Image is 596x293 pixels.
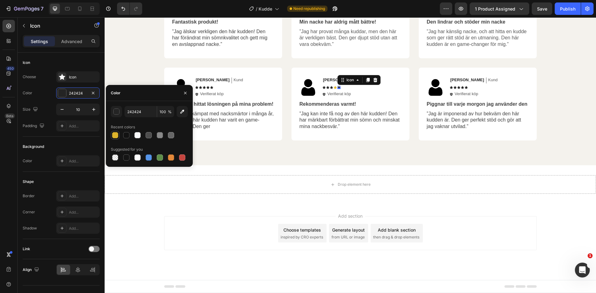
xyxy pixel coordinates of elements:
[69,74,98,80] div: Icon
[30,22,83,29] p: Icon
[23,105,39,114] div: Size
[117,2,142,15] div: Undo/Redo
[475,6,515,12] span: 1 product assigned
[470,2,529,15] button: 1 product assigned
[2,2,46,15] button: 7
[23,144,44,149] div: Background
[31,38,48,45] p: Settings
[231,195,260,202] span: Add section
[23,90,32,96] div: Color
[223,74,246,79] p: Verifierat köp
[322,94,417,112] span: ”Jag är imponerad av hur bekväm den här kudden är. Den ger perfekt stöd och gör att jag vaknar ut...
[69,193,98,199] div: Add...
[233,165,266,170] div: Drop element here
[346,60,380,65] p: [PERSON_NAME]
[560,6,576,12] div: Publish
[68,84,169,89] span: ”Jag har hittat lösningen på mina problem!
[6,66,15,71] div: 450
[23,179,34,184] div: Shape
[129,60,138,65] p: Kund
[322,84,423,89] span: Piggnar till varje morgon jag använder den
[555,2,581,15] button: Publish
[23,158,32,164] div: Color
[256,6,257,12] span: /
[23,246,30,252] div: Link
[194,61,213,79] img: gempages_550666702598178022-f4ed1f7f-cc84-4c8a-af58-69187884367c.png
[69,158,98,164] div: Add...
[69,91,87,96] div: 242424
[179,209,216,216] div: Choose templates
[23,193,35,199] div: Border
[273,209,311,216] div: Add blank section
[68,94,169,112] span: ”Jag har kämpat med nacksmärtor i många år, men den här kudden har varit en game-changer. Den ger
[532,2,552,15] button: Save
[219,60,252,65] p: [PERSON_NAME]
[176,217,219,223] span: inspired by CRO experts
[269,217,315,223] span: then drag & drop elements
[195,94,295,112] span: ”Jag kan inte få nog av den här kudden! Den har märkbart förbättrat min sömn och minskat mina nac...
[537,6,547,11] span: Save
[105,17,596,293] iframe: Design area
[227,217,260,223] span: from URL or image
[23,209,35,215] div: Corner
[69,226,98,231] div: Add...
[69,210,98,215] div: Add...
[61,38,82,45] p: Advanced
[23,266,40,274] div: Align
[384,60,393,65] p: Kund
[23,225,37,231] div: Shadow
[23,122,46,130] div: Padding
[111,147,143,152] div: Suggested for you
[228,209,260,216] div: Generate layout
[5,113,15,118] div: Beta
[195,84,251,89] span: Rekommenderas varmt!
[69,123,98,129] div: Add...
[168,109,172,115] span: %
[23,74,36,80] div: Choose
[96,74,119,79] p: Verifierat köp
[111,90,120,96] div: Color
[575,263,590,277] iframe: Intercom live chat
[124,106,157,117] input: Eg: FFFFFF
[293,6,325,11] span: Need republishing
[111,124,135,130] div: Recent colors
[588,253,593,258] span: 1
[23,60,30,65] div: Icon
[259,6,272,12] span: Kudde
[41,5,43,12] p: 7
[322,61,340,79] img: gempages_550666702598178022-f4ed1f7f-cc84-4c8a-af58-69187884367c.png
[350,74,374,79] p: Verifierat köp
